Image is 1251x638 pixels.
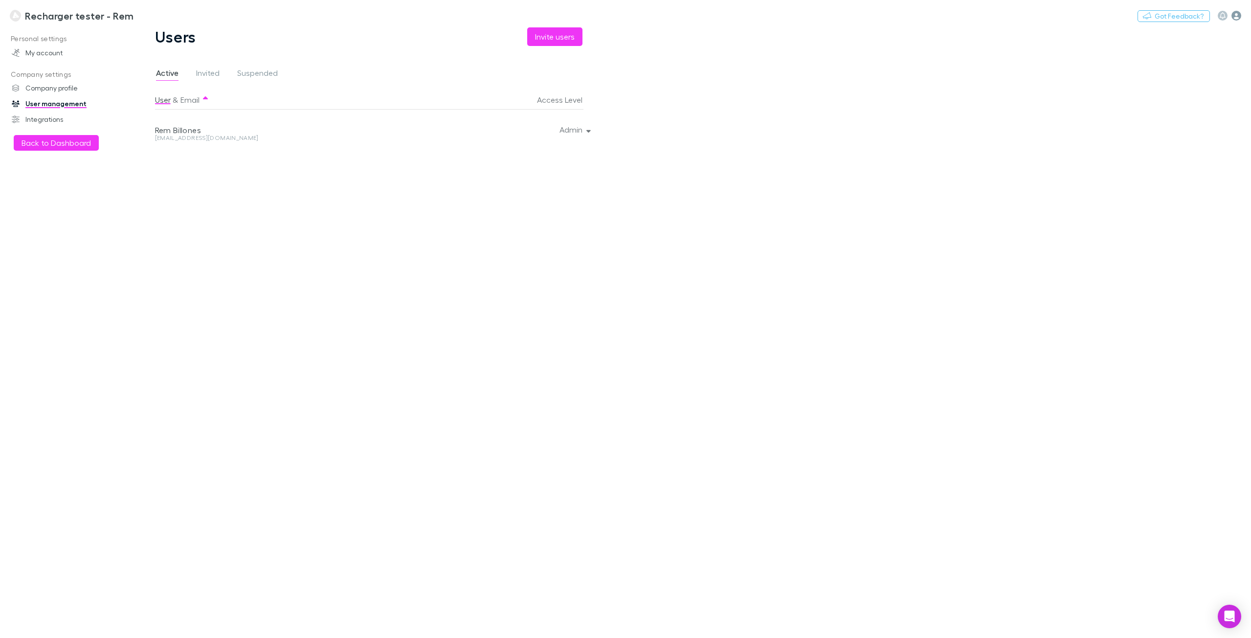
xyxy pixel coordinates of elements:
[2,80,137,96] a: Company profile
[2,68,137,81] p: Company settings
[1218,605,1241,628] div: Open Intercom Messenger
[2,33,137,45] p: Personal settings
[537,90,594,110] button: Access Level
[527,27,582,46] button: Invite users
[180,90,200,110] button: Email
[2,112,137,127] a: Integrations
[14,135,99,151] button: Back to Dashboard
[196,68,220,81] span: Invited
[155,135,425,141] div: [EMAIL_ADDRESS][DOMAIN_NAME]
[552,123,597,137] button: Admin
[1138,10,1210,22] button: Got Feedback?
[2,45,137,61] a: My account
[237,68,278,81] span: Suspended
[2,96,137,112] a: User management
[25,10,134,22] h3: Recharger tester - Rem
[155,125,425,135] div: Rem Billones
[4,4,140,27] a: Recharger tester - Rem
[155,90,425,110] div: &
[10,10,21,22] img: Recharger tester - Rem's Logo
[155,90,171,110] button: User
[155,27,197,46] h1: Users
[156,68,179,81] span: Active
